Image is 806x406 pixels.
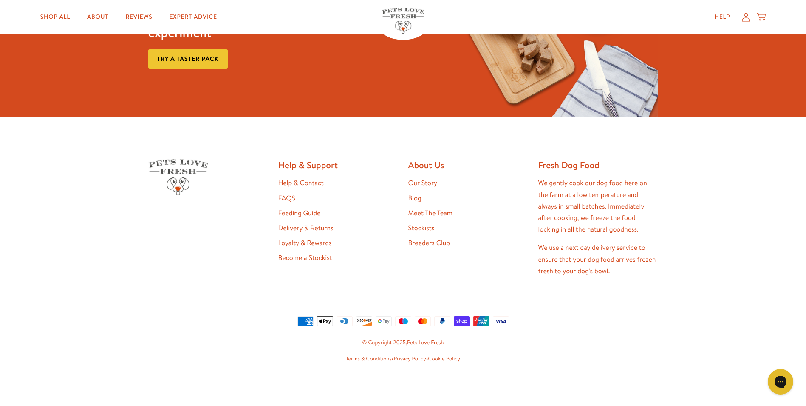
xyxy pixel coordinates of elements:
[278,253,332,263] a: Become a Stockist
[278,159,398,171] h2: Help & Support
[428,355,460,363] a: Cookie Policy
[538,242,658,277] p: We use a next day delivery service to ensure that your dog food arrives frozen fresh to your dog'...
[278,178,324,188] a: Help & Contact
[148,49,228,69] a: Try a taster pack
[408,178,438,188] a: Our Story
[346,355,392,363] a: Terms & Conditions
[408,209,452,218] a: Meet The Team
[538,177,658,235] p: We gently cook our dog food here on the farm at a low temperature and always in small batches. Im...
[707,9,737,26] a: Help
[408,223,435,233] a: Stockists
[764,366,798,397] iframe: Gorgias live chat messenger
[148,338,658,348] small: © Copyright 2025,
[408,194,421,203] a: Blog
[148,355,658,364] small: • •
[408,159,528,171] h2: About Us
[278,194,295,203] a: FAQS
[148,159,208,195] img: Pets Love Fresh
[382,8,424,34] img: Pets Love Fresh
[148,8,357,41] h3: Dog food that isn't a chemistry experiment
[408,238,450,248] a: Breeders Club
[407,339,444,346] a: Pets Love Fresh
[34,9,77,26] a: Shop All
[80,9,115,26] a: About
[278,209,321,218] a: Feeding Guide
[163,9,224,26] a: Expert Advice
[278,238,332,248] a: Loyalty & Rewards
[119,9,159,26] a: Reviews
[538,159,658,171] h2: Fresh Dog Food
[393,355,426,363] a: Privacy Policy
[278,223,334,233] a: Delivery & Returns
